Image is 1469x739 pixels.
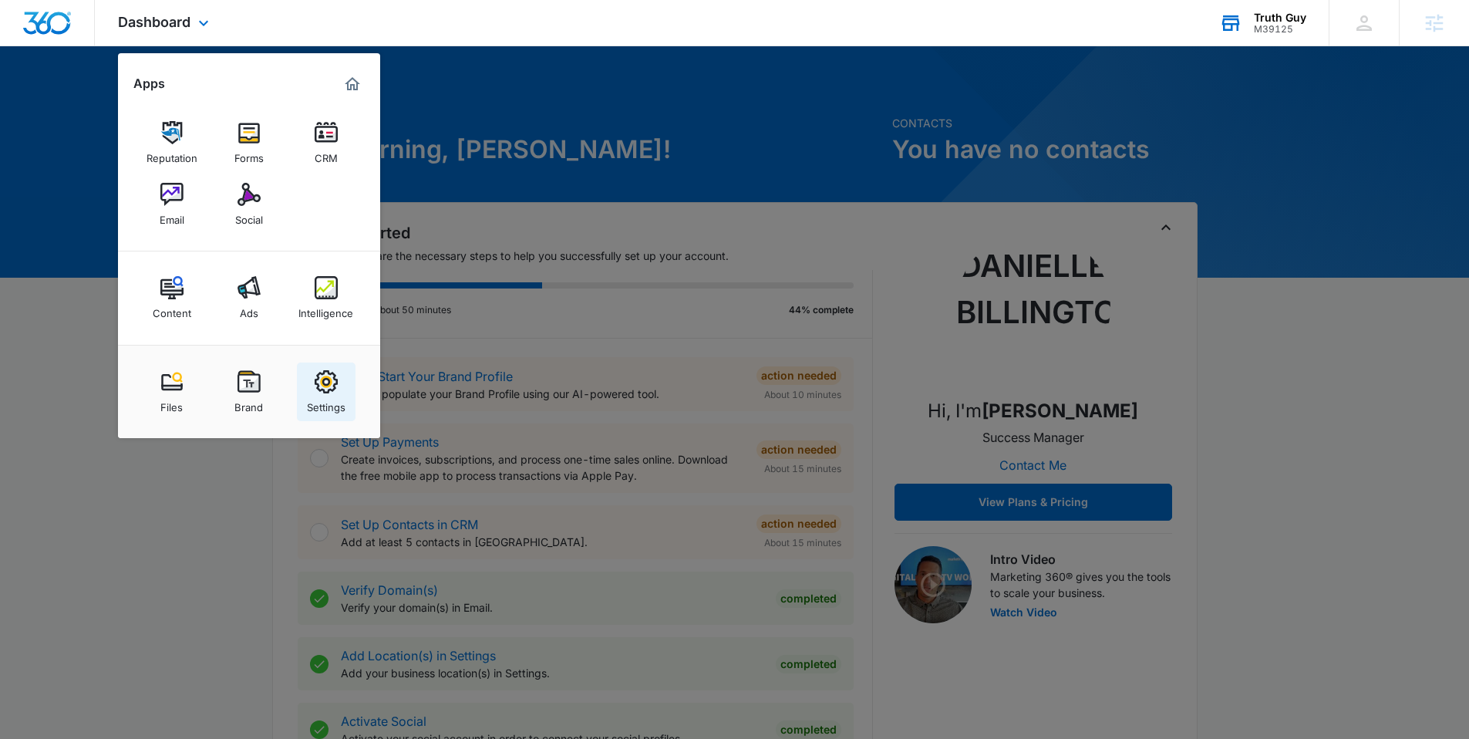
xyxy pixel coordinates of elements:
div: account name [1254,12,1306,24]
a: Brand [220,363,278,421]
a: Email [143,175,201,234]
a: Marketing 360® Dashboard [340,72,365,96]
a: Intelligence [297,268,355,327]
a: Social [220,175,278,234]
a: Settings [297,363,355,421]
div: Forms [234,144,264,164]
div: Social [235,206,263,226]
div: Settings [307,393,345,413]
div: Ads [240,299,258,319]
a: Content [143,268,201,327]
a: Forms [220,113,278,172]
span: Dashboard [118,14,190,30]
div: Reputation [147,144,197,164]
div: CRM [315,144,338,164]
div: Email [160,206,184,226]
a: Files [143,363,201,421]
a: Ads [220,268,278,327]
div: account id [1254,24,1306,35]
div: Intelligence [298,299,353,319]
div: Files [160,393,183,413]
a: Reputation [143,113,201,172]
a: CRM [297,113,355,172]
div: Brand [234,393,263,413]
div: Content [153,299,191,319]
h2: Apps [133,76,165,91]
